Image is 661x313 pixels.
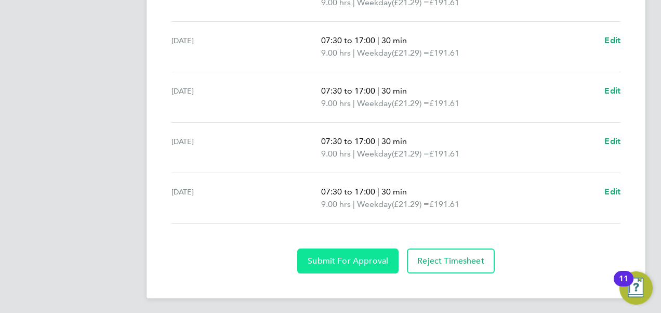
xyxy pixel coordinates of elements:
span: Submit For Approval [308,256,388,266]
span: | [353,149,355,159]
span: 9.00 hrs [321,149,351,159]
span: (£21.29) = [392,48,429,58]
div: [DATE] [171,34,321,59]
span: 07:30 to 17:00 [321,187,375,197]
span: | [353,48,355,58]
span: (£21.29) = [392,199,429,209]
span: Weekday [357,198,392,211]
span: 9.00 hrs [321,199,351,209]
span: | [377,136,379,146]
button: Open Resource Center, 11 new notifications [619,271,653,305]
span: | [353,199,355,209]
span: £191.61 [429,98,459,108]
a: Edit [604,186,620,198]
button: Submit For Approval [297,249,399,273]
span: Weekday [357,148,392,160]
span: 9.00 hrs [321,48,351,58]
div: [DATE] [171,135,321,160]
span: 9.00 hrs [321,98,351,108]
span: £191.61 [429,48,459,58]
span: 30 min [381,86,407,96]
span: £191.61 [429,199,459,209]
a: Edit [604,34,620,47]
span: 30 min [381,35,407,45]
span: Edit [604,35,620,45]
span: Weekday [357,47,392,59]
span: 07:30 to 17:00 [321,136,375,146]
span: Edit [604,187,620,197]
a: Edit [604,135,620,148]
span: Edit [604,136,620,146]
span: | [377,35,379,45]
span: (£21.29) = [392,98,429,108]
span: Weekday [357,97,392,110]
span: | [353,98,355,108]
span: (£21.29) = [392,149,429,159]
div: 11 [619,279,628,292]
span: 30 min [381,136,407,146]
a: Edit [604,85,620,97]
span: Reject Timesheet [417,256,484,266]
span: £191.61 [429,149,459,159]
span: 30 min [381,187,407,197]
span: 07:30 to 17:00 [321,86,375,96]
div: [DATE] [171,85,321,110]
div: [DATE] [171,186,321,211]
span: Edit [604,86,620,96]
span: | [377,86,379,96]
span: 07:30 to 17:00 [321,35,375,45]
span: | [377,187,379,197]
button: Reject Timesheet [407,249,495,273]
